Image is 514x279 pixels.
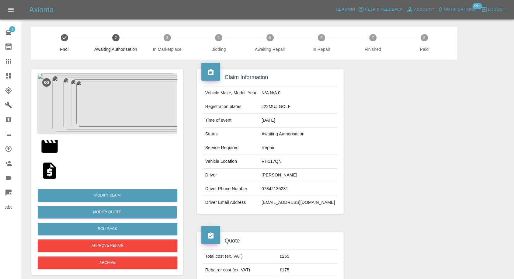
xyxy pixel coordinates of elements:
img: 68dbb8f38b616731c3fb5682 [40,137,59,156]
td: Time of event [203,114,259,127]
td: Registration plates [203,100,259,114]
span: In Repair [298,46,345,52]
a: Admin [334,5,357,14]
button: Help & Feedback [356,5,404,14]
td: £175 [277,263,338,277]
button: Approve Repair [38,239,177,252]
td: Driver [203,169,259,182]
span: In Marketplace [144,46,190,52]
td: [DATE] [259,114,338,127]
td: J22MUJ GOLF [259,100,338,114]
a: Modify Claim [38,189,177,202]
td: Service Required [203,141,259,155]
text: 6 [320,36,322,40]
text: 3 [166,36,168,40]
button: Modify Quote [38,206,177,218]
span: Admin [342,6,355,13]
text: 5 [269,36,271,40]
td: 07842135281 [259,182,338,196]
td: [EMAIL_ADDRESS][DOMAIN_NAME] [259,196,338,209]
a: Account [405,5,436,15]
button: Notifications [436,5,477,14]
span: 1 [9,26,15,32]
td: Vehicle Location [203,155,259,169]
img: 915c90bb-90ad-4ea0-896b-857d0bda96ea [37,73,177,134]
span: Paid [401,46,447,52]
span: Help & Feedback [365,6,403,13]
td: Driver Phone Number [203,182,259,196]
td: Vehicle Make, Model, Year [203,86,259,100]
td: Repairer cost (ex. VAT) [203,263,277,277]
span: Logout [488,6,505,13]
button: Open drawer [4,2,18,17]
td: Driver Email Address [203,196,259,209]
span: Fnol [41,46,88,52]
h5: Axioma [29,5,54,15]
h4: Quote [201,237,339,245]
td: [PERSON_NAME] [259,169,338,182]
h4: Claim Information [201,73,339,82]
td: Awaiting Authorisation [259,127,338,141]
span: Bidding [195,46,242,52]
span: Finished [349,46,396,52]
td: RH117QN [259,155,338,169]
span: Notifications [444,6,476,13]
td: N/A N/A 0 [259,86,338,100]
span: 99+ [472,3,482,9]
span: Account [414,6,434,13]
td: Total cost (ex. VAT) [203,250,277,263]
text: 8 [423,36,425,40]
td: £265 [277,250,338,263]
text: 2 [115,36,117,40]
td: Repair [259,141,338,155]
button: Logout [480,5,507,14]
text: 4 [217,36,220,40]
button: Rollback [38,223,177,235]
img: qt_1SChjoA4aDea5wMj4nJ0k3uS [40,161,59,180]
text: 7 [372,36,374,40]
td: Status [203,127,259,141]
button: Archive [38,256,177,269]
span: Awaiting Repair [247,46,293,52]
span: Awaiting Authorisation [92,46,139,52]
